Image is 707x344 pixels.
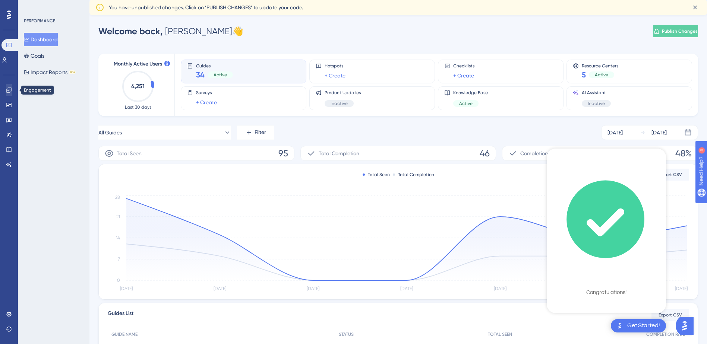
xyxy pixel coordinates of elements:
[125,104,151,110] span: Last 30 days
[547,149,666,313] div: Checklist Container
[196,70,205,80] span: 34
[319,149,359,158] span: Total Completion
[651,169,689,181] button: Export CSV
[237,125,274,140] button: Filter
[607,128,623,137] div: [DATE]
[24,18,55,24] div: PERFORMANCE
[116,214,120,219] tspan: 21
[582,63,618,68] span: Resource Centers
[114,60,162,69] span: Monthly Active Users
[196,90,217,96] span: Surveys
[400,286,413,291] tspan: [DATE]
[488,331,512,337] span: TOTAL SEEN
[214,286,226,291] tspan: [DATE]
[325,63,345,69] span: Hotspots
[675,286,688,291] tspan: [DATE]
[595,72,608,78] span: Active
[659,312,682,318] span: Export CSV
[453,71,474,80] a: + Create
[565,275,648,286] div: Checklist Completed
[255,128,266,137] span: Filter
[131,83,145,90] text: 4,251
[52,4,54,10] div: 3
[98,25,243,37] div: [PERSON_NAME] 👋
[196,98,217,107] a: + Create
[325,71,345,80] a: + Create
[627,322,660,330] div: Get Started!
[339,331,354,337] span: STATUS
[651,309,689,321] button: Export CSV
[582,90,611,96] span: AI Assistant
[111,331,138,337] span: GUIDE NAME
[331,101,348,106] span: Inactive
[214,72,227,78] span: Active
[24,49,44,63] button: Goals
[115,195,120,200] tspan: 28
[453,63,474,69] span: Checklists
[98,26,163,36] span: Welcome back,
[363,172,390,178] div: Total Seen
[393,172,434,178] div: Total Completion
[651,128,667,137] div: [DATE]
[116,235,120,241] tspan: 14
[307,286,319,291] tspan: [DATE]
[615,321,624,330] img: launcher-image-alternative-text
[24,33,58,46] button: Dashboard
[659,172,682,178] span: Export CSV
[118,257,120,262] tspan: 7
[480,147,490,159] span: 46
[108,309,133,321] span: Guides List
[611,319,666,332] div: Open Get Started! checklist
[653,25,698,37] button: Publish Changes
[120,286,133,291] tspan: [DATE]
[24,66,76,79] button: Impact ReportsBETA
[676,315,698,337] iframe: UserGuiding AI Assistant Launcher
[109,3,303,12] span: You have unpublished changes. Click on ‘PUBLISH CHANGES’ to update your code.
[520,149,561,158] span: Completion Rate
[586,289,626,296] div: Congratulations!
[18,2,47,11] span: Need Help?
[588,101,605,106] span: Inactive
[196,63,233,68] span: Guides
[662,28,698,34] span: Publish Changes
[547,149,666,311] div: checklist loading
[494,286,506,291] tspan: [DATE]
[459,101,473,106] span: Active
[453,90,488,96] span: Knowledge Base
[98,128,122,137] span: All Guides
[582,70,586,80] span: 5
[117,149,142,158] span: Total Seen
[646,331,685,337] span: COMPLETION RATE
[278,147,288,159] span: 95
[69,70,76,74] div: BETA
[325,90,361,96] span: Product Updates
[98,125,231,140] button: All Guides
[675,147,692,159] span: 48%
[117,278,120,283] tspan: 0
